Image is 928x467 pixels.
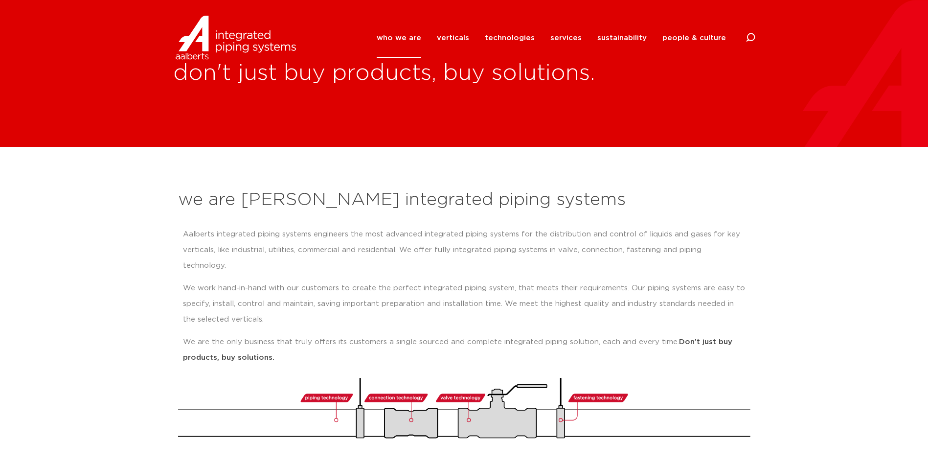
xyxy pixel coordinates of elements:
a: sustainability [597,18,647,58]
nav: Menu [377,18,726,58]
p: We are the only business that truly offers its customers a single sourced and complete integrated... [183,334,746,366]
p: Aalberts integrated piping systems engineers the most advanced integrated piping systems for the ... [183,227,746,274]
a: services [550,18,582,58]
a: verticals [437,18,469,58]
a: people & culture [662,18,726,58]
p: We work hand-in-hand with our customers to create the perfect integrated piping system, that meet... [183,280,746,327]
h2: we are [PERSON_NAME] integrated piping systems [178,188,750,212]
a: technologies [485,18,535,58]
a: who we are [377,18,421,58]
